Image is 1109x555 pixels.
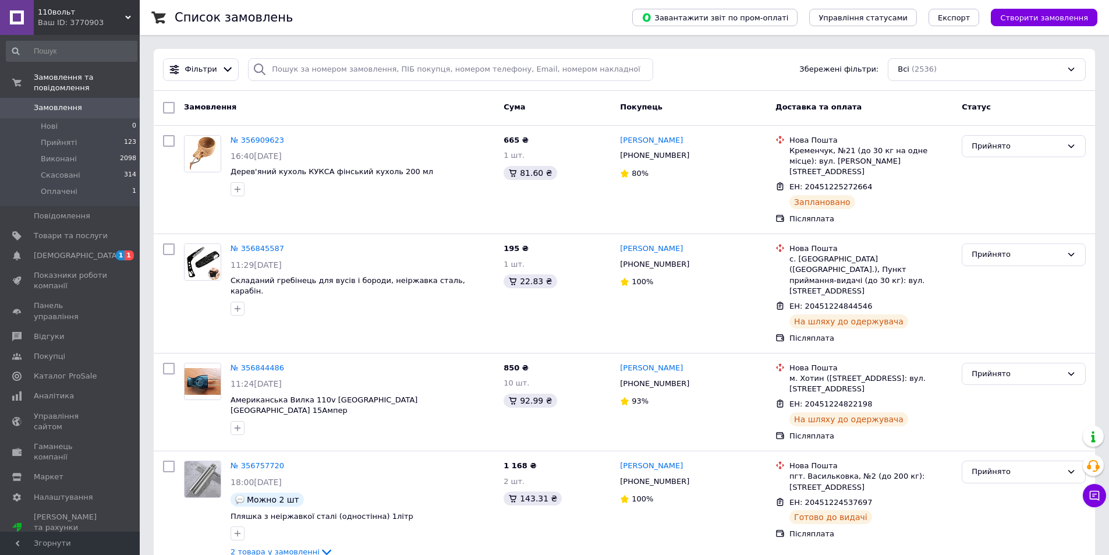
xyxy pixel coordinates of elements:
div: Нова Пошта [789,243,952,254]
span: ЕН: 20451224537697 [789,498,872,507]
span: 18:00[DATE] [231,478,282,487]
span: Збережені фільтри: [799,64,878,75]
div: На шляху до одержувача [789,314,908,328]
span: 1 168 ₴ [504,461,536,470]
a: Створити замовлення [979,13,1097,22]
span: 314 [124,170,136,181]
div: Заплановано [789,195,855,209]
span: Нові [41,121,58,132]
button: Завантажити звіт по пром-оплаті [632,9,798,26]
input: Пошук за номером замовлення, ПІБ покупця, номером телефону, Email, номером накладної [248,58,653,81]
span: 100% [632,277,653,286]
span: 1 [125,250,134,260]
span: Гаманець компанії [34,441,108,462]
a: [PERSON_NAME] [620,243,683,254]
a: № 356844486 [231,363,284,372]
span: Показники роботи компанії [34,270,108,291]
a: Складаний гребінець для вусів і бороди, неіржавка сталь, карабін. [231,276,465,296]
button: Експорт [929,9,980,26]
span: 0 [132,121,136,132]
a: № 356757720 [231,461,284,470]
span: Cума [504,102,525,111]
img: Фото товару [185,244,221,280]
a: [PERSON_NAME] [620,461,683,472]
a: № 356909623 [231,136,284,144]
div: 92.99 ₴ [504,394,557,408]
span: Покупці [34,351,65,362]
span: Скасовані [41,170,80,181]
span: 195 ₴ [504,244,529,253]
span: 93% [632,397,649,405]
div: Післяплата [789,214,952,224]
span: 123 [124,137,136,148]
a: [PERSON_NAME] [620,363,683,374]
span: Повідомлення [34,211,90,221]
img: Фото товару [185,461,221,497]
div: Прийнято [972,466,1062,478]
span: Доставка та оплата [775,102,862,111]
span: 80% [632,169,649,178]
div: [PHONE_NUMBER] [618,376,692,391]
span: Можно 2 шт [247,495,299,504]
div: пгт. Васильковка, №2 (до 200 кг): [STREET_ADDRESS] [789,471,952,492]
span: 110вольт [38,7,125,17]
span: 16:40[DATE] [231,151,282,161]
span: Управління статусами [819,13,908,22]
div: Нова Пошта [789,135,952,146]
div: Прийнято [972,368,1062,380]
span: 1 [116,250,125,260]
span: Замовлення [184,102,236,111]
a: Американська Вилка 110v [GEOGRAPHIC_DATA] [GEOGRAPHIC_DATA] 15Aмпер [231,395,417,415]
span: 850 ₴ [504,363,529,372]
span: Замовлення та повідомлення [34,72,140,93]
a: [PERSON_NAME] [620,135,683,146]
img: :speech_balloon: [235,495,245,504]
span: 11:24[DATE] [231,379,282,388]
a: Фото товару [184,461,221,498]
span: Аналітика [34,391,74,401]
div: [PHONE_NUMBER] [618,148,692,163]
span: Фільтри [185,64,217,75]
a: Фото товару [184,363,221,400]
span: Панель управління [34,301,108,321]
button: Управління статусами [809,9,917,26]
span: Товари та послуги [34,231,108,241]
div: Прийнято [972,140,1062,153]
a: Фото товару [184,135,221,172]
h1: Список замовлень [175,10,293,24]
div: Готово до видачі [789,510,872,524]
button: Чат з покупцем [1083,484,1106,507]
a: № 356845587 [231,244,284,253]
span: [DEMOGRAPHIC_DATA] [34,250,120,261]
span: 665 ₴ [504,136,529,144]
div: [PHONE_NUMBER] [618,257,692,272]
span: 1 [132,186,136,197]
span: Відгуки [34,331,64,342]
a: Дерев'яний кухоль КУКСА фінський кухоль 200 мл [231,167,433,176]
a: Пляшка з неіржавкої сталі (одностінна) 1літр [231,512,413,521]
div: с. [GEOGRAPHIC_DATA] ([GEOGRAPHIC_DATA].), Пункт приймання-видачі (до 30 кг): вул. [STREET_ADDRESS] [789,254,952,296]
div: Нова Пошта [789,461,952,471]
span: 2098 [120,154,136,164]
div: [PHONE_NUMBER] [618,474,692,489]
span: Налаштування [34,492,93,503]
span: Всі [898,64,909,75]
span: Виконані [41,154,77,164]
a: Фото товару [184,243,221,281]
span: 2 шт. [504,477,525,486]
span: [PERSON_NAME] та рахунки [34,512,108,544]
div: м. Хотин ([STREET_ADDRESS]: вул. [STREET_ADDRESS] [789,373,952,394]
img: Фото товару [185,136,221,171]
span: ЕН: 20451225272664 [789,182,872,191]
div: На шляху до одержувача [789,412,908,426]
span: Прийняті [41,137,77,148]
span: Оплачені [41,186,77,197]
div: Нова Пошта [789,363,952,373]
button: Створити замовлення [991,9,1097,26]
span: 100% [632,494,653,503]
span: 1 шт. [504,151,525,160]
input: Пошук [6,41,137,62]
span: Статус [962,102,991,111]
